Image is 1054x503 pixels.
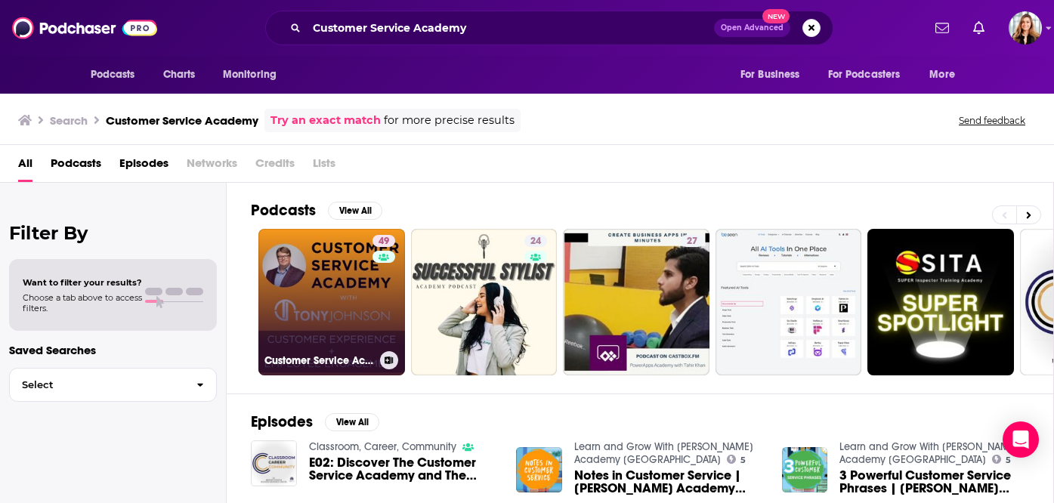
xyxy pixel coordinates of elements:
button: open menu [212,60,296,89]
span: 5 [740,457,746,464]
a: PodcastsView All [251,201,382,220]
a: Try an exact match [270,112,381,129]
span: 49 [379,234,389,249]
span: Charts [163,64,196,85]
span: Lists [313,151,335,182]
a: 49 [372,235,395,247]
h3: Customer Service Academy [264,354,374,367]
a: Show notifications dropdown [967,15,991,41]
h3: Search [50,113,88,128]
img: User Profile [1009,11,1042,45]
button: Open AdvancedNew [714,19,790,37]
span: Open Advanced [721,24,784,32]
h2: Filter By [9,222,217,244]
button: open menu [730,60,819,89]
a: Learn and Grow With SYKES Academy México [574,440,753,466]
span: 24 [530,234,541,249]
a: 5 [727,455,746,464]
img: 3 Powerful Customer Service Phrases | SYKES Academy [782,447,828,493]
input: Search podcasts, credits, & more... [307,16,714,40]
span: Credits [255,151,295,182]
span: 3 Powerful Customer Service Phrases | [PERSON_NAME] Academy [839,469,1029,495]
span: 27 [687,234,697,249]
a: 24 [524,235,547,247]
a: 27 [563,229,709,375]
a: Notes in Customer Service | SYKES Academy México [574,469,764,495]
a: All [18,151,32,182]
h2: Episodes [251,412,313,431]
span: Logged in as eeyler [1009,11,1042,45]
a: E02: Discover The Customer Service Academy and The Emerging Leaders Institute [309,456,499,482]
a: 27 [681,235,703,247]
span: Networks [187,151,237,182]
a: Classroom, Career, Community [309,440,456,453]
span: New [762,9,790,23]
button: open menu [80,60,155,89]
a: Charts [153,60,205,89]
a: Podcasts [51,151,101,182]
h2: Podcasts [251,201,316,220]
span: More [929,64,955,85]
span: for more precise results [384,112,515,129]
a: 24 [411,229,558,375]
img: Podchaser - Follow, Share and Rate Podcasts [12,14,157,42]
span: Notes in Customer Service | [PERSON_NAME] Academy [GEOGRAPHIC_DATA] [574,469,764,495]
button: open menu [919,60,974,89]
img: E02: Discover The Customer Service Academy and The Emerging Leaders Institute [251,440,297,486]
button: View All [328,202,382,220]
a: 49Customer Service Academy [258,229,405,375]
button: Show profile menu [1009,11,1042,45]
a: EpisodesView All [251,412,379,431]
button: Select [9,368,217,402]
button: Send feedback [954,114,1030,127]
span: Select [10,380,184,390]
span: For Podcasters [828,64,901,85]
h3: Customer Service Academy [106,113,258,128]
a: Show notifications dropdown [929,15,955,41]
span: Monitoring [223,64,277,85]
a: Episodes [119,151,168,182]
span: Podcasts [91,64,135,85]
span: For Business [740,64,800,85]
img: Notes in Customer Service | SYKES Academy México [516,447,562,493]
span: 5 [1006,457,1011,464]
a: 3 Powerful Customer Service Phrases | SYKES Academy [839,469,1029,495]
span: Want to filter your results? [23,277,142,288]
div: Search podcasts, credits, & more... [265,11,833,45]
div: Open Intercom Messenger [1003,421,1039,458]
button: View All [325,413,379,431]
a: 5 [992,455,1011,464]
button: open menu [818,60,923,89]
span: Choose a tab above to access filters. [23,292,142,313]
p: Saved Searches [9,343,217,357]
a: Learn and Grow With SYKES Academy México [839,440,1018,466]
